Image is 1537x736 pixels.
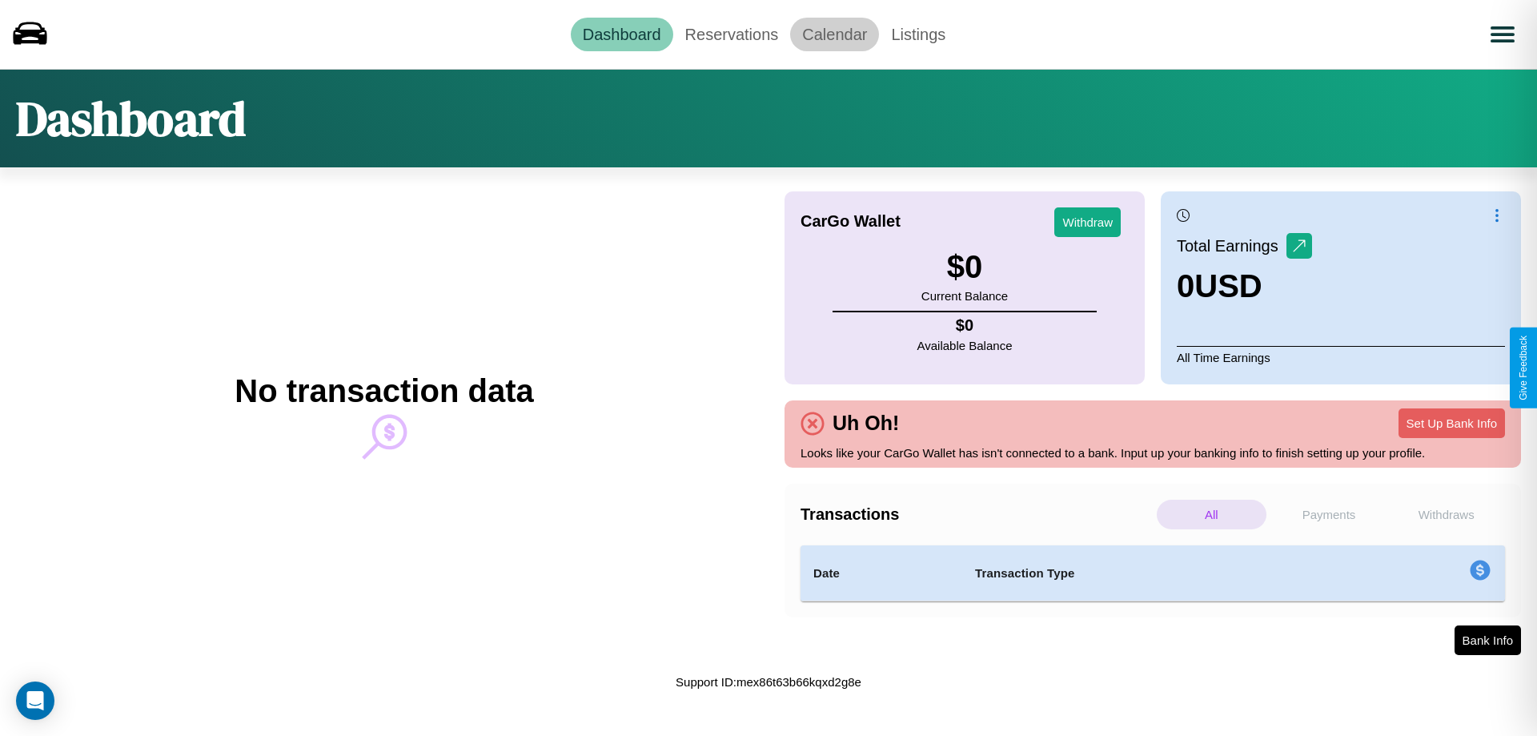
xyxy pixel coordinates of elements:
p: Total Earnings [1177,231,1286,260]
h4: Uh Oh! [825,412,907,435]
p: Support ID: mex86t63b66kqxd2g8e [676,671,861,693]
p: Looks like your CarGo Wallet has isn't connected to a bank. Input up your banking info to finish ... [801,442,1505,464]
h3: 0 USD [1177,268,1312,304]
h1: Dashboard [16,86,246,151]
button: Withdraw [1054,207,1121,237]
p: Current Balance [921,285,1008,307]
h4: Date [813,564,949,583]
a: Reservations [673,18,791,51]
h4: Transactions [801,505,1153,524]
a: Dashboard [571,18,673,51]
a: Listings [879,18,957,51]
button: Open menu [1480,12,1525,57]
p: Withdraws [1391,500,1501,529]
h4: CarGo Wallet [801,212,901,231]
h3: $ 0 [921,249,1008,285]
h2: No transaction data [235,373,533,409]
p: All Time Earnings [1177,346,1505,368]
p: Available Balance [917,335,1013,356]
table: simple table [801,545,1505,601]
p: Payments [1274,500,1384,529]
button: Bank Info [1455,625,1521,655]
h4: Transaction Type [975,564,1338,583]
div: Open Intercom Messenger [16,682,54,720]
p: All [1157,500,1266,529]
div: Give Feedback [1518,336,1529,400]
a: Calendar [790,18,879,51]
button: Set Up Bank Info [1399,408,1505,438]
h4: $ 0 [917,316,1013,335]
